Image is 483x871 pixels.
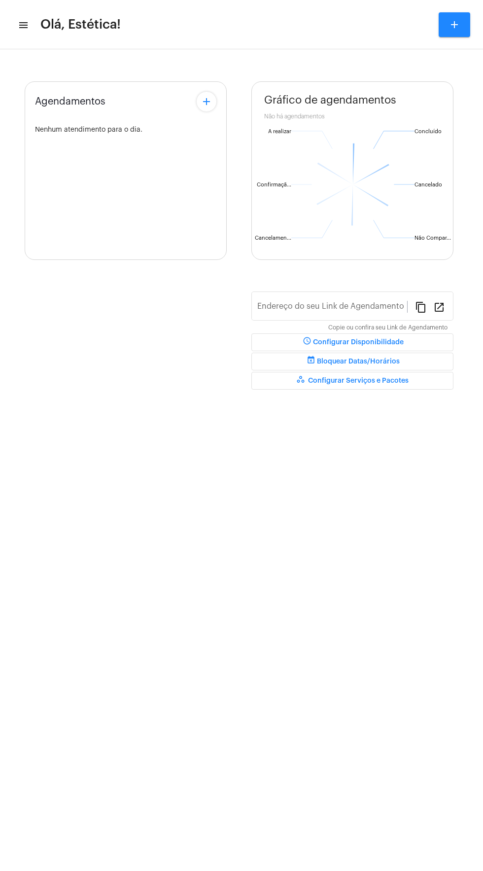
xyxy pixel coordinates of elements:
[414,182,442,187] text: Cancelado
[251,372,453,390] button: Configurar Serviços e Pacotes
[40,17,121,33] span: Olá, Estética!
[305,356,317,367] mat-icon: event_busy
[268,129,291,134] text: A realizar
[201,96,212,108] mat-icon: add
[257,304,407,313] input: Link
[255,235,291,241] text: Cancelamen...
[264,94,396,106] span: Gráfico de agendamentos
[305,358,400,365] span: Bloquear Datas/Horários
[18,19,28,31] mat-icon: sidenav icon
[251,353,453,370] button: Bloquear Datas/Horários
[301,339,404,346] span: Configurar Disponibilidade
[414,235,451,241] text: Não Compar...
[301,336,313,348] mat-icon: schedule
[414,129,442,134] text: Concluído
[251,333,453,351] button: Configurar Disponibilidade
[296,377,409,384] span: Configurar Serviços e Pacotes
[257,182,291,188] text: Confirmaçã...
[328,325,448,331] mat-hint: Copie ou confira seu Link de Agendamento
[415,301,427,313] mat-icon: content_copy
[448,19,460,31] mat-icon: add
[296,375,308,387] mat-icon: workspaces_outlined
[433,301,445,313] mat-icon: open_in_new
[35,126,216,134] div: Nenhum atendimento para o dia.
[35,96,105,107] span: Agendamentos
